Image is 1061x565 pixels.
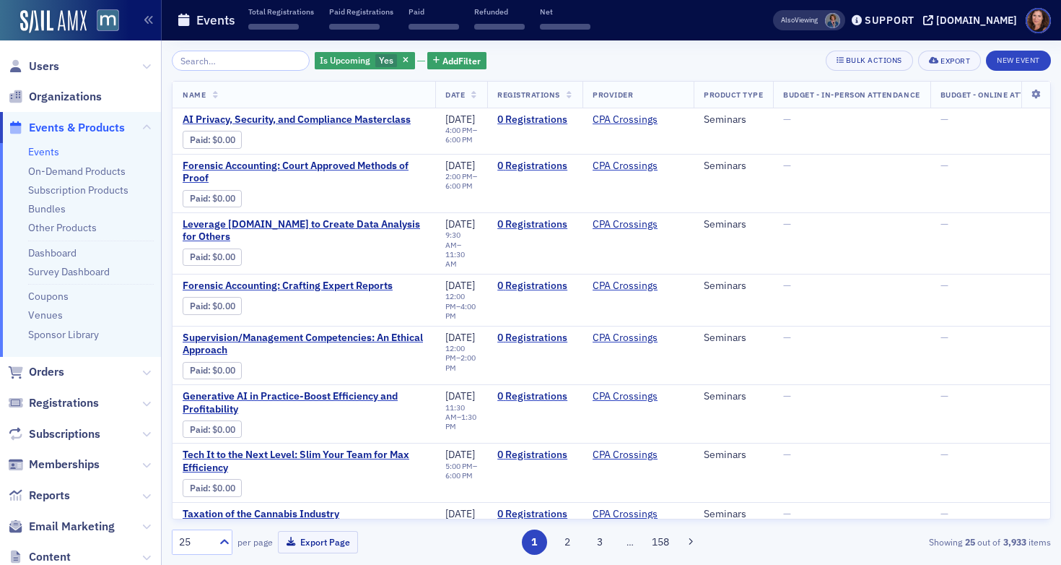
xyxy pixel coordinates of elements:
div: Seminars [704,332,763,345]
div: – [445,403,477,431]
a: Dashboard [28,246,77,259]
a: Events & Products [8,120,125,136]
span: — [783,389,791,402]
div: – [445,292,477,320]
time: 11:30 AM [445,249,465,269]
span: Name [183,90,206,100]
a: 0 Registrations [497,160,572,173]
a: Taxation of the Cannabis Industry [183,508,425,521]
a: Tech It to the Next Level: Slim Your Team for Max Efficiency [183,449,425,474]
span: Add Filter [442,54,481,67]
a: Reports [8,488,70,504]
a: CPA Crossings [593,449,658,462]
div: Paid: 0 - $0 [183,131,242,148]
span: — [940,389,948,402]
time: 2:00 PM [445,171,473,181]
span: Generative AI in Practice-Boost Efficiency and Profitability [183,390,425,415]
button: Bulk Actions [826,51,913,71]
span: — [940,217,948,230]
time: 6:00 PM [445,181,473,191]
span: : [190,193,212,204]
span: Registrations [497,90,560,100]
a: Orders [8,364,64,380]
button: New Event [986,51,1051,71]
a: Sponsor Library [28,328,99,341]
div: Yes [315,52,415,70]
div: Also [781,15,795,25]
span: $0.00 [212,483,235,493]
p: Paid [409,7,459,17]
a: Bundles [28,202,66,215]
a: CPA Crossings [593,218,658,231]
div: – [445,172,477,191]
a: Survey Dashboard [28,265,110,278]
span: $0.00 [212,301,235,311]
a: Paid [190,134,208,145]
button: 1 [522,530,547,555]
a: Paid [190,301,208,311]
span: Profile [1026,8,1051,33]
a: Paid [190,424,208,435]
span: — [783,507,791,520]
span: $0.00 [212,365,235,376]
span: CPA Crossings [593,508,684,521]
a: CPA Crossings [593,160,658,173]
span: [DATE] [445,507,475,520]
a: CPA Crossings [593,508,658,521]
span: $0.00 [212,251,235,262]
a: 0 Registrations [497,218,572,231]
a: Events [28,145,59,158]
div: – [445,344,477,372]
button: Export [918,51,981,71]
div: Bulk Actions [846,56,902,64]
time: 2:00 PM [445,353,476,372]
a: Venues [28,309,63,322]
span: Orders [29,364,64,380]
span: : [190,251,212,262]
button: 158 [648,530,673,555]
div: Seminars [704,390,763,403]
span: Organizations [29,89,102,105]
span: — [940,507,948,520]
a: CPA Crossings [593,332,658,345]
time: 12:00 PM [445,343,465,363]
span: Product Type [704,90,763,100]
button: [DOMAIN_NAME] [923,15,1022,25]
span: [DATE] [445,279,475,292]
span: : [190,301,212,311]
time: 12:00 PM [445,291,465,311]
img: SailAMX [20,10,87,33]
span: — [940,113,948,126]
a: CPA Crossings [593,390,658,403]
span: : [190,134,212,145]
span: — [783,217,791,230]
a: AI Privacy, Security, and Compliance Masterclass [183,113,425,126]
p: Paid Registrations [329,7,393,17]
a: On-Demand Products [28,165,126,178]
div: Paid: 0 - $0 [183,420,242,438]
span: Email Marketing [29,519,115,535]
span: CPA Crossings [593,332,684,345]
span: ‌ [409,24,459,30]
img: SailAMX [97,9,119,32]
a: 0 Registrations [497,332,572,345]
span: Users [29,59,59,74]
a: 0 Registrations [497,113,572,126]
span: : [190,365,212,376]
span: — [940,448,948,461]
span: — [783,113,791,126]
a: New Event [986,53,1051,66]
a: Email Marketing [8,519,115,535]
span: [DATE] [445,217,475,230]
div: Export [940,57,970,65]
span: — [783,159,791,172]
div: Paid: 0 - $0 [183,479,242,496]
a: Paid [190,193,208,204]
p: Total Registrations [248,7,314,17]
span: … [620,535,640,548]
time: 5:00 PM [445,461,473,471]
